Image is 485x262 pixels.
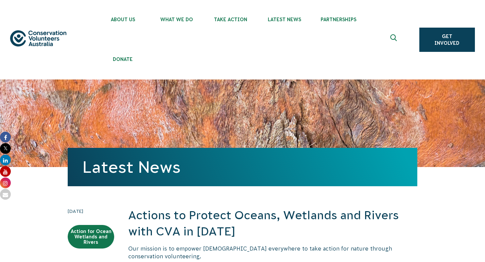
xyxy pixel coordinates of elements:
[128,245,417,260] p: Our mission is to empower [DEMOGRAPHIC_DATA] everywhere to take action for nature through conserv...
[96,57,150,62] span: Donate
[258,17,312,22] span: Latest News
[83,158,181,176] a: Latest News
[419,28,475,52] a: Get Involved
[128,207,417,239] h2: Actions to Protect Oceans, Wetlands and Rivers with CVA in [DATE]
[68,207,114,215] time: [DATE]
[96,17,150,22] span: About Us
[68,225,114,249] a: Action for Ocean Wetlands and Rivers
[386,32,402,48] button: Expand search box Close search box
[312,17,365,22] span: Partnerships
[150,17,204,22] span: What We Do
[390,34,398,45] span: Expand search box
[10,30,66,47] img: logo.svg
[204,17,258,22] span: Take Action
